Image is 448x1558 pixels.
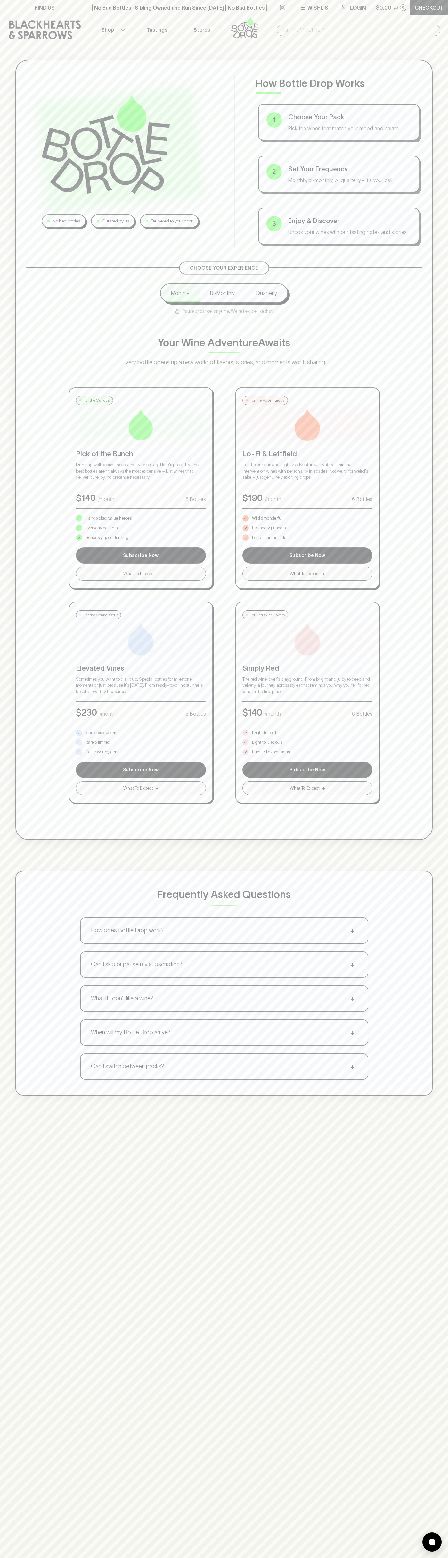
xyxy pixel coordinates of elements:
[242,781,372,795] button: What To Expect+
[252,515,282,522] p: Wild & wonderful
[252,739,282,746] p: Light to luscious
[86,730,116,736] p: Iconic producers
[125,409,157,441] img: Pick of the Bunch
[98,495,114,503] p: /month
[185,495,206,503] p: 6 Bottles
[83,398,110,403] p: For the Curious
[265,495,281,503] p: /month
[90,15,135,44] button: Shop
[348,994,357,1003] span: +
[53,218,80,224] p: No bad bottles
[242,567,372,581] button: What To Expect+
[158,335,290,350] p: Your Wine Adventure
[350,4,366,12] p: Login
[91,1028,170,1037] p: When will my Bottle Drop arrive?
[252,534,286,541] p: Left of center finds
[242,491,263,505] p: $ 190
[76,547,206,564] button: Subscribe Now
[242,448,372,459] p: Lo-Fi & Leftfield
[81,918,368,943] button: How does Bottle Drop work?+
[161,284,200,302] button: Monthly
[252,749,290,755] p: Pure red expressions
[242,676,372,695] p: The red wine lover's playground. From bright and juicy to deep and velvety, a journey across styl...
[83,612,118,618] p: For the Connoisseur
[256,76,422,91] p: How Bottle Drop Works
[86,739,110,746] p: Rare & limited
[242,762,372,778] button: Subscribe Now
[76,567,206,581] button: What To Expect+
[193,26,210,34] p: Stores
[250,612,285,618] p: For Red Wine Lovers
[156,570,159,577] span: +
[86,749,120,755] p: Cellar worthy gems
[42,95,170,194] img: Bottle Drop
[242,706,262,719] p: $ 140
[348,1062,357,1071] span: +
[175,308,273,314] p: Pause or cancel anytime. We're flexible like that.
[123,785,153,792] span: What To Expect
[290,570,320,577] span: What To Expect
[307,4,332,12] p: Wishlist
[76,491,96,505] p: $ 140
[242,663,372,674] p: Simply Red
[102,218,129,224] p: Curated by us
[185,710,206,717] p: 6 Bottles
[200,284,245,302] button: Bi-Monthly
[245,284,287,302] button: Quarterly
[348,960,357,969] span: +
[101,26,114,34] p: Shop
[81,952,368,977] button: Can I skip or pause my subscription?+
[147,26,167,34] p: Tastings
[348,1028,357,1037] span: +
[81,986,368,1011] button: What if I don't like a wine?+
[157,887,291,902] p: Frequently Asked Questions
[291,623,323,655] img: Simply Red
[35,4,55,12] p: FIND US
[348,926,357,935] span: +
[91,994,153,1003] p: What if I don't like a wine?
[76,462,206,481] p: Drinking well doesn't need a hefty price tag. Here's proof that the best bottles aren't always th...
[91,1062,164,1071] p: Can I switch between packs?
[352,710,372,717] p: 6 Bottles
[429,1539,435,1545] img: bubble-icon
[76,781,206,795] button: What To Expect+
[190,265,258,272] p: Choose Your Experience
[123,570,153,577] span: What To Expect
[91,960,182,969] p: Can I skip or pause my subscription?
[91,926,164,935] p: How does Bottle Drop work?
[81,1054,368,1079] button: Can I switch between packs?+
[258,337,290,348] span: Awaits
[151,218,193,224] p: Delivered to your door
[266,112,282,128] div: 1
[156,785,159,792] span: +
[288,164,411,174] p: Set Your Frequency
[252,730,276,736] p: Bright to bold
[266,216,282,231] div: 3
[265,710,281,717] p: /month
[179,15,224,44] a: Stores
[86,525,118,531] p: Everyday delights
[76,676,206,695] p: Sometimes you want to dial it up. Special bottles for milestone moments or just because it's [DAT...
[96,358,352,367] p: Every bottle opens up a new world of flavors, stories, and moments worth sharing.
[288,124,411,132] p: Pick the wines that match your mood and palate
[376,4,391,12] p: $0.00
[291,409,323,441] img: Lo-Fi & Leftfield
[290,785,320,792] span: What To Expect
[292,25,435,35] input: Try "Pinot noir"
[76,706,97,719] p: $ 230
[125,623,157,655] img: Elevated Vines
[322,570,325,577] span: +
[266,164,282,180] div: 2
[86,534,128,541] p: Seriously good drinking
[134,15,179,44] a: Tastings
[402,6,404,9] p: 0
[352,495,372,503] p: 6 Bottles
[288,176,411,184] p: Monthly, bi-monthly, or quarterly - it's your call
[242,547,372,564] button: Subscribe Now
[288,112,411,122] p: Choose Your Pack
[415,4,444,12] p: Checkout
[288,216,411,226] p: Enjoy & Discover
[86,515,132,522] p: Handpicked value heroes
[252,525,286,531] p: Boundary pushers
[100,710,116,717] p: /month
